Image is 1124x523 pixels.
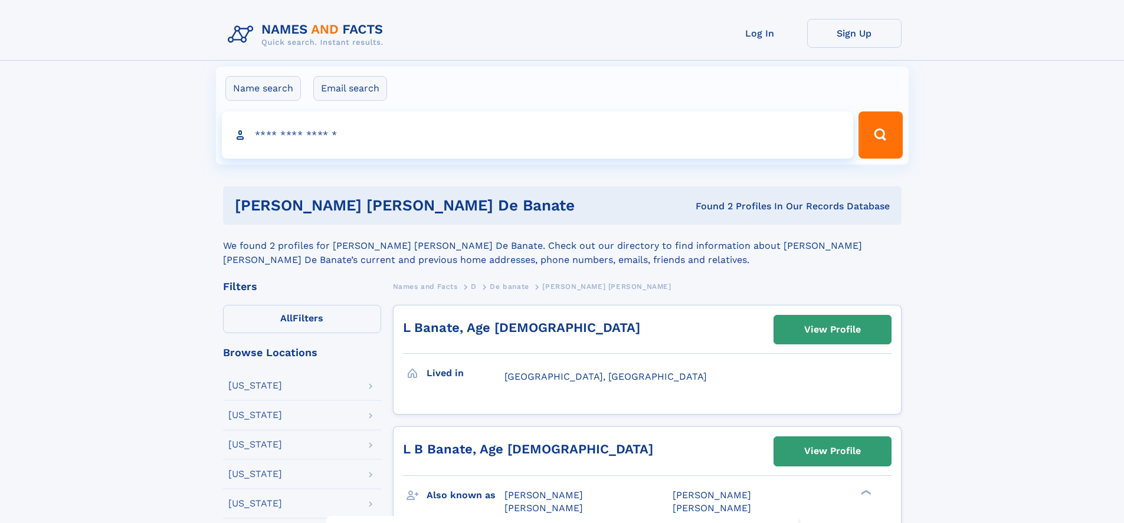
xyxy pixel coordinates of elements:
span: [PERSON_NAME] [673,502,751,514]
a: View Profile [774,437,891,465]
a: L B Banate, Age [DEMOGRAPHIC_DATA] [403,442,653,456]
div: [US_STATE] [228,499,282,508]
div: View Profile [804,316,861,343]
div: [US_STATE] [228,469,282,479]
div: Filters [223,281,381,292]
a: Names and Facts [393,279,458,294]
span: [PERSON_NAME] [504,489,583,501]
img: Logo Names and Facts [223,19,393,51]
h3: Also known as [427,485,504,505]
div: View Profile [804,438,861,465]
a: D [471,279,477,294]
div: [US_STATE] [228,440,282,449]
a: Sign Up [807,19,902,48]
label: Filters [223,305,381,333]
h3: Lived in [427,363,504,383]
div: ❯ [858,488,872,496]
div: We found 2 profiles for [PERSON_NAME] [PERSON_NAME] De Banate. Check out our directory to find in... [223,225,902,267]
a: L Banate, Age [DEMOGRAPHIC_DATA] [403,320,640,335]
span: De banate [490,282,529,291]
button: Search Button [858,111,902,159]
label: Email search [313,76,387,101]
a: View Profile [774,315,891,344]
span: D [471,282,477,291]
span: [PERSON_NAME] [673,489,751,501]
span: [PERSON_NAME] [504,502,583,514]
input: search input [222,111,854,159]
span: [PERSON_NAME] [PERSON_NAME] [542,282,671,291]
a: De banate [490,279,529,294]
h1: [PERSON_NAME] [PERSON_NAME] De Banate [235,198,635,213]
label: Name search [225,76,301,101]
div: [US_STATE] [228,410,282,420]
div: [US_STATE] [228,381,282,390]
span: All [280,313,293,324]
div: Browse Locations [223,347,381,358]
span: [GEOGRAPHIC_DATA], [GEOGRAPHIC_DATA] [504,371,707,382]
a: Log In [713,19,807,48]
div: Found 2 Profiles In Our Records Database [635,200,890,213]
